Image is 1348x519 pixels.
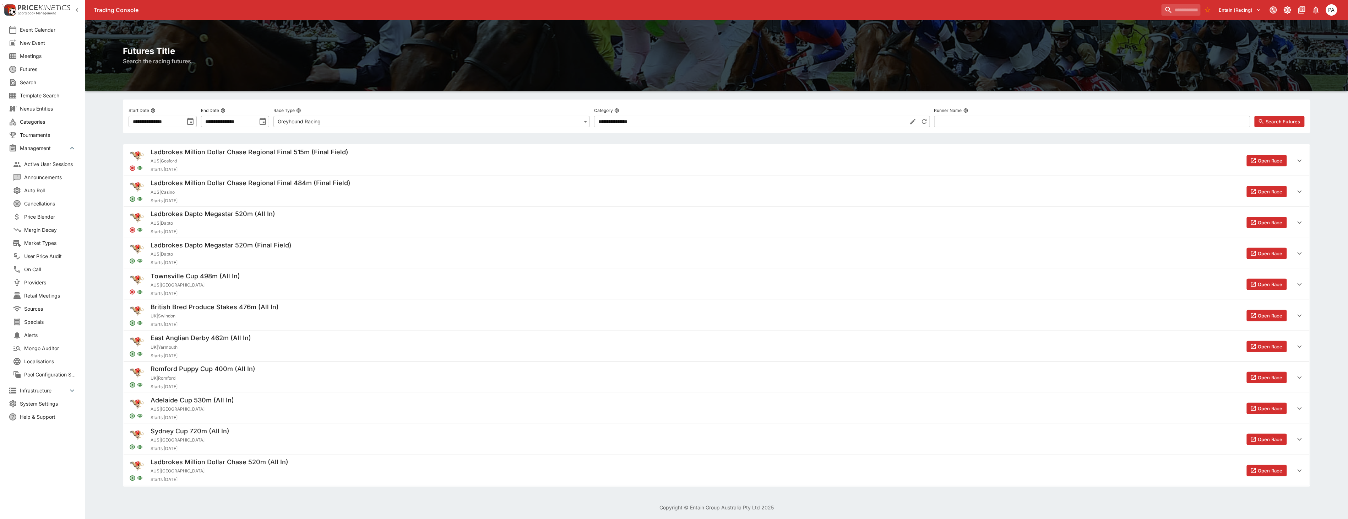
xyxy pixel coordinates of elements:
span: Announcements [24,173,76,181]
h5: Ladbrokes Million Dollar Chase 520m (All In) [151,458,288,466]
span: Starts [DATE] [151,228,275,235]
h5: Adelaide Cup 530m (All In) [151,396,234,404]
button: Ladbrokes Million Dollar Chase 520m (All In)AUS|[GEOGRAPHIC_DATA]Starts [DATE]Open Race [124,455,1310,486]
button: Search Futures [1255,116,1305,127]
span: Starts [DATE] [151,352,251,359]
button: No Bookmarks [1202,4,1213,16]
button: Ladbrokes Million Dollar Chase Regional Final 515m (Final Field)AUS|GosfordStarts [DATE]Open Race [124,145,1310,176]
button: Open Race [1247,372,1287,383]
button: Documentation [1295,4,1308,16]
svg: Closed [129,227,136,233]
img: greyhound_racing.png [129,272,145,288]
button: Peter Addley [1324,2,1339,18]
svg: Visible [137,475,143,481]
button: Ladbrokes Dapto Megastar 520m (All In)AUS|DaptoStarts [DATE]Open Race [124,207,1310,238]
span: Market Types [24,239,76,247]
button: Open Race [1247,341,1287,352]
button: Open Race [1247,155,1287,166]
img: greyhound_racing.png [129,396,145,412]
span: Auto Roll [24,187,76,194]
span: Nexus Entities [20,105,76,112]
button: Open Race [1247,186,1287,197]
button: toggle date time picker [184,115,197,128]
span: Starts [DATE] [151,383,255,390]
button: East Anglian Derby 462m (All In)UK|YarmouthStarts [DATE]Open Race [124,331,1310,362]
span: Starts [DATE] [151,259,292,266]
p: Race Type [273,107,295,113]
span: AUS | [GEOGRAPHIC_DATA] [151,437,229,444]
button: Romford Puppy Cup 400m (All In)UK|RomfordStarts [DATE]Open Race [124,362,1310,393]
button: Category [614,108,619,113]
span: Providers [24,279,76,286]
img: PriceKinetics [18,5,70,10]
span: UK | Romford [151,375,255,382]
img: greyhound_racing.png [129,365,145,380]
h5: Ladbrokes Million Dollar Chase Regional Final 515m (Final Field) [151,148,348,156]
span: Price Blender [24,213,76,220]
svg: Visible [137,413,143,419]
span: AUS | Dapto [151,220,275,227]
span: Margin Decay [24,226,76,234]
span: Search [20,79,76,86]
span: Pool Configuration Sets [24,371,76,378]
button: British Bred Produce Stakes 476m (All In)UK|SwindonStarts [DATE]Open Race [124,300,1310,331]
button: Open Race [1247,465,1287,476]
button: Race Type [296,108,301,113]
img: greyhound_racing.png [129,427,145,443]
span: Tournaments [20,131,76,139]
svg: Open [129,382,136,388]
button: Open Race [1247,248,1287,259]
h2: Futures Title [123,46,1310,57]
h5: Sydney Cup 720m (All In) [151,427,229,435]
svg: Visible [137,444,143,450]
button: Open Race [1247,403,1287,414]
button: Townsville Cup 498m (All In)AUS|[GEOGRAPHIC_DATA]Starts [DATE]Open Race [124,269,1310,300]
svg: Visible [137,165,143,171]
span: Starts [DATE] [151,445,229,452]
button: Sydney Cup 720m (All In)AUS|[GEOGRAPHIC_DATA]Starts [DATE]Open Race [124,424,1310,455]
h5: Townsville Cup 498m (All In) [151,272,240,280]
span: Localisations [24,358,76,365]
span: UK | Swindon [151,312,279,320]
span: Alerts [24,331,76,339]
button: End Date [221,108,225,113]
button: Open Race [1247,310,1287,321]
span: AUS | Dapto [151,251,292,258]
svg: Visible [137,258,143,264]
button: Ladbrokes Million Dollar Chase Regional Final 484m (Final Field)AUS|CasinoStarts [DATE]Open Race [124,176,1310,207]
img: greyhound_racing.png [129,148,145,164]
button: Open Race [1247,434,1287,445]
h5: Ladbrokes Dapto Megastar 520m (Final Field) [151,241,292,249]
svg: Open [129,444,136,450]
span: Starts [DATE] [151,290,240,297]
span: Starts [DATE] [151,414,234,421]
img: greyhound_racing.png [129,303,145,319]
span: UK | Yarmouth [151,344,251,351]
p: Runner Name [934,107,962,113]
button: Connected to PK [1267,4,1280,16]
input: search [1162,4,1201,16]
div: Peter Addley [1326,4,1337,16]
img: greyhound_racing.png [129,210,145,225]
p: Start Date [129,107,149,113]
span: Categories [20,118,76,125]
button: Adelaide Cup 530m (All In)AUS|[GEOGRAPHIC_DATA]Starts [DATE]Open Race [124,393,1310,424]
svg: Visible [137,289,143,295]
div: Trading Console [94,6,1159,14]
span: Search Futures [1266,118,1300,125]
svg: Closed [129,289,136,295]
span: Starts [DATE] [151,476,288,483]
button: Open Race [1247,217,1287,228]
span: Futures [20,65,76,73]
span: AUS | Gosford [151,157,348,165]
svg: Open [129,351,136,357]
h6: Search the racing futures. [123,57,1310,65]
svg: Open [129,258,136,264]
span: AUS | [GEOGRAPHIC_DATA] [151,406,234,413]
button: Notifications [1310,4,1322,16]
svg: Open [129,320,136,326]
span: System Settings [20,400,76,407]
button: Start Date [151,108,156,113]
svg: Closed [129,165,136,171]
span: Template Search [20,92,76,99]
